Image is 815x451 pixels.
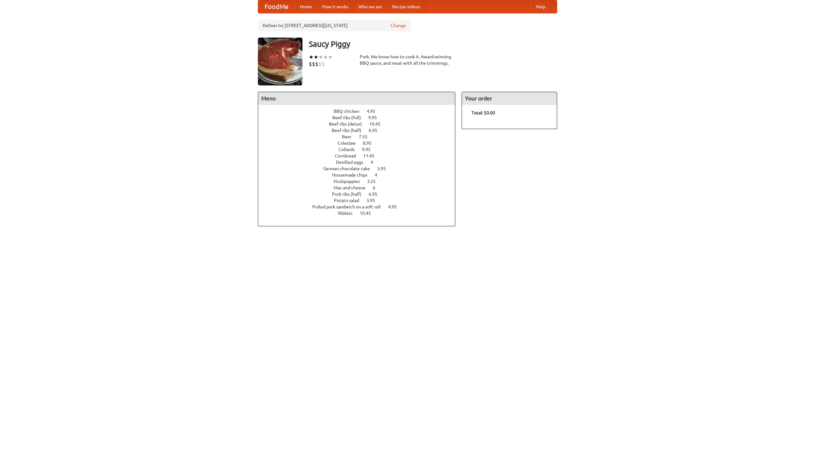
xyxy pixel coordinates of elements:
span: Coleslaw [337,141,362,146]
span: 7.55 [359,134,374,139]
span: Cornbread [335,153,362,158]
a: Beef ribs (half) 6.45 [332,128,389,133]
h3: Saucy Piggy [309,38,557,50]
span: Hushpuppies [334,179,366,184]
a: How it works [317,0,353,13]
span: 8.95 [363,141,378,146]
span: Pulled pork sandwich on a soft roll [312,204,387,209]
li: ★ [314,54,318,61]
a: Beef ribs (full) 9.95 [332,115,389,120]
a: Who we are [353,0,387,13]
span: Housemade chips [332,172,374,178]
span: 5.95 [377,166,392,171]
span: 4 [375,172,384,178]
span: Potato salad [334,198,365,203]
a: Beef ribs (delux) 10.45 [329,121,392,127]
a: Pork ribs (half) 6.95 [332,192,389,197]
span: 4.95 [367,109,382,114]
a: Potato salad 3.95 [334,198,387,203]
li: $ [312,61,315,68]
a: German chocolate cake 5.95 [323,166,398,171]
span: Beer [342,134,358,139]
span: Beef ribs (delux) [329,121,368,127]
div: Pork. We know how to cook it. Award-winning BBQ sauce, and meat with all the trimmings. [360,54,455,66]
h4: Menu [258,92,455,105]
span: 3.95 [366,198,381,203]
a: Coleslaw 8.95 [337,141,383,146]
div: Deliver to: [STREET_ADDRESS][US_STATE] [258,20,411,31]
li: ★ [323,54,328,61]
b: Total: $0.00 [471,110,495,115]
span: Riblets [338,211,359,216]
li: $ [315,61,318,68]
span: 6.45 [369,128,384,133]
li: ★ [318,54,323,61]
span: 10.45 [360,211,377,216]
li: $ [318,61,322,68]
a: Hushpuppies 3.25 [334,179,387,184]
a: Mac and cheese 6 [334,185,387,190]
span: 4.95 [388,204,403,209]
a: Home [295,0,317,13]
span: 6.95 [369,192,384,197]
span: Beef ribs (half) [332,128,368,133]
span: Pork ribs (half) [332,192,368,197]
li: ★ [309,54,314,61]
li: $ [322,61,325,68]
span: 10.45 [369,121,387,127]
span: BBQ chicken [334,109,366,114]
a: Change [391,22,406,29]
span: 6 [373,185,382,190]
img: angular.jpg [258,38,302,85]
span: Mac and cheese [334,185,372,190]
a: Riblets 10.45 [338,211,383,216]
a: BBQ chicken 4.95 [334,109,387,114]
li: ★ [328,54,333,61]
span: 9.95 [368,115,383,120]
a: Help [531,0,550,13]
a: Cornbread 11.45 [335,153,386,158]
span: 3.25 [367,179,382,184]
a: Collards 9.95 [338,147,382,152]
a: Housemade chips 4 [332,172,389,178]
span: Beef ribs (full) [332,115,367,120]
a: Pulled pork sandwich on a soft roll 4.95 [312,204,408,209]
a: Recipe videos [387,0,425,13]
a: Beer 7.55 [342,134,379,139]
a: Devilled eggs 4 [336,160,385,165]
a: FoodMe [258,0,295,13]
li: $ [309,61,312,68]
span: Collards [338,147,361,152]
h4: Your order [462,92,557,105]
span: German chocolate cake [323,166,376,171]
span: Devilled eggs [336,160,370,165]
span: 9.95 [362,147,377,152]
span: 4 [371,160,379,165]
span: 11.45 [363,153,381,158]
